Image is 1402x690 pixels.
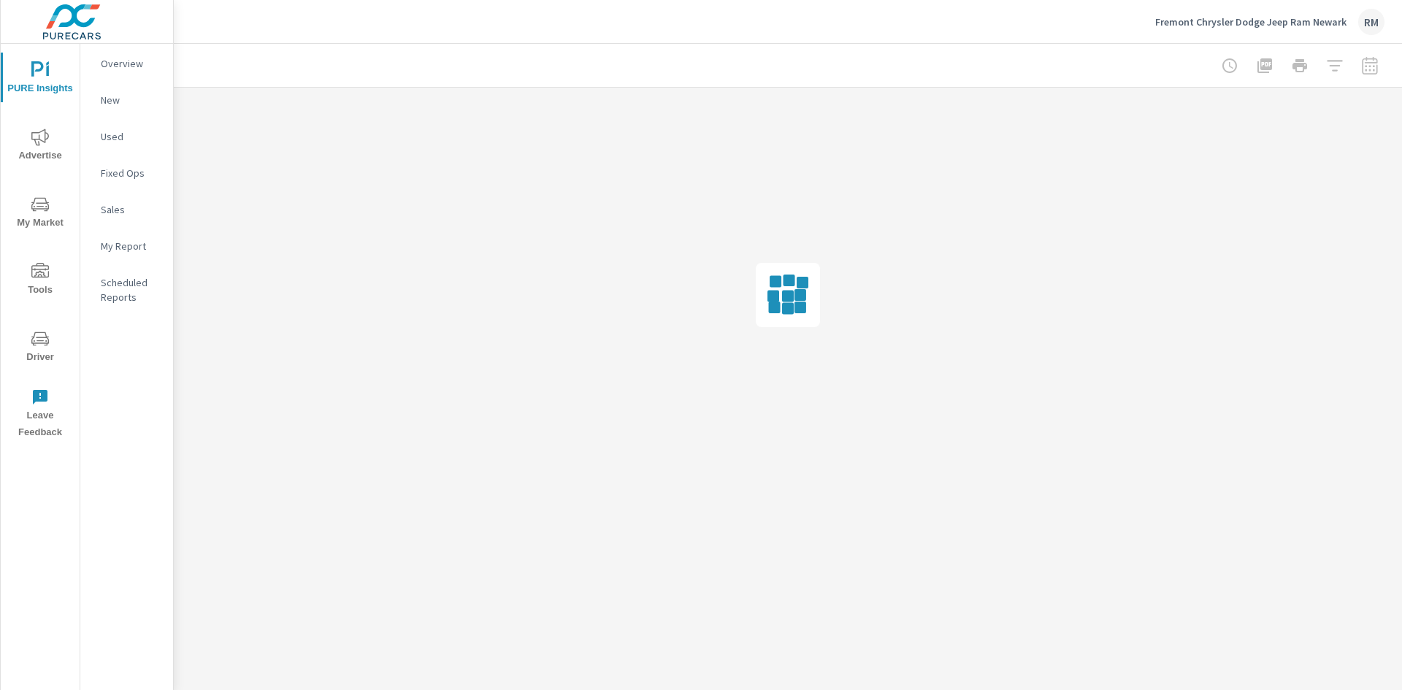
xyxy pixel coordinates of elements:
[5,330,75,366] span: Driver
[80,162,173,184] div: Fixed Ops
[101,93,161,107] p: New
[80,235,173,257] div: My Report
[1358,9,1384,35] div: RM
[80,53,173,74] div: Overview
[5,388,75,441] span: Leave Feedback
[5,263,75,299] span: Tools
[101,239,161,253] p: My Report
[101,275,161,304] p: Scheduled Reports
[80,89,173,111] div: New
[80,199,173,221] div: Sales
[5,129,75,164] span: Advertise
[101,56,161,71] p: Overview
[80,126,173,147] div: Used
[101,202,161,217] p: Sales
[101,166,161,180] p: Fixed Ops
[1155,15,1347,28] p: Fremont Chrysler Dodge Jeep Ram Newark
[5,196,75,231] span: My Market
[80,272,173,308] div: Scheduled Reports
[101,129,161,144] p: Used
[5,61,75,97] span: PURE Insights
[1,44,80,447] div: nav menu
